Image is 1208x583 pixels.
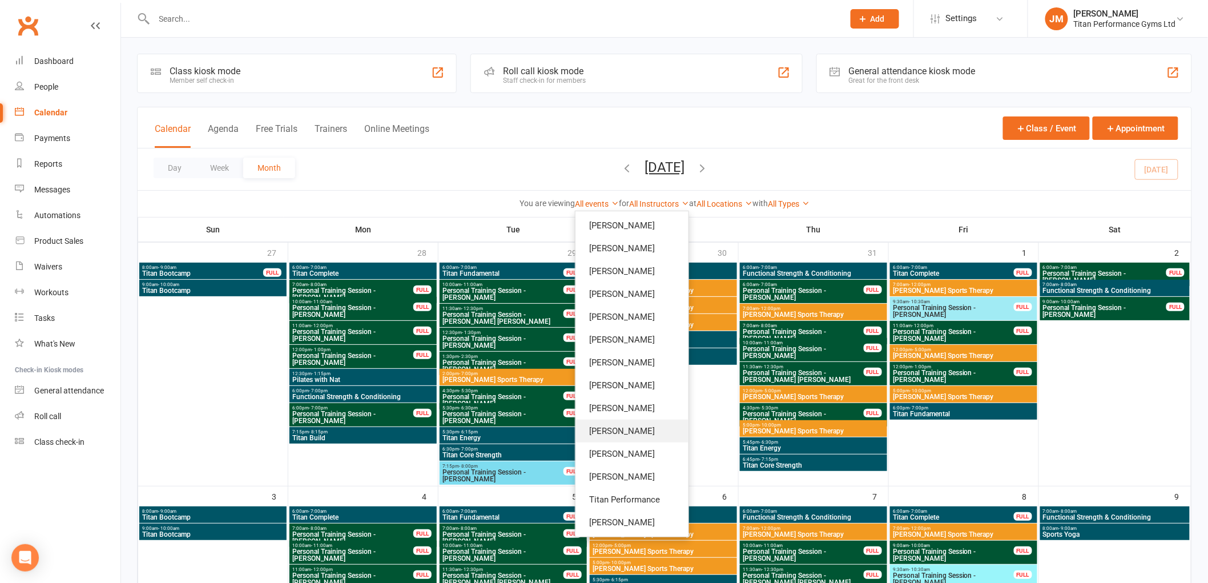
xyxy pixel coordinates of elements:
div: 7 [872,486,888,505]
span: - 11:00am [762,340,783,345]
span: - 12:30pm [762,364,783,369]
div: 29 [567,243,588,262]
div: Roll call kiosk mode [503,66,586,77]
span: - 7:00am [1059,265,1077,270]
span: - 8:15pm [309,429,328,435]
span: - 7:00am [759,509,777,514]
div: FULL [864,344,882,352]
span: - 8:00am [308,282,327,287]
a: [PERSON_NAME] [575,351,688,374]
th: Fri [889,218,1039,242]
span: Personal Training Session - [PERSON_NAME] [892,328,1014,342]
a: [PERSON_NAME] [575,328,688,351]
span: 6:00am [442,509,564,514]
span: 7:00am [1042,509,1187,514]
a: [PERSON_NAME] [575,214,688,237]
span: Titan Complete [292,270,434,277]
span: 11:00am [292,323,414,328]
button: Class / Event [1003,116,1090,140]
strong: for [619,199,629,208]
span: Personal Training Session - [PERSON_NAME] [PERSON_NAME] [742,369,864,383]
span: Titan Complete [892,514,1014,521]
div: FULL [1166,268,1185,277]
span: Functional Strength & Conditioning [292,393,434,400]
span: - 5:30pm [759,405,778,411]
span: Personal Training Session - [PERSON_NAME] [292,304,414,318]
span: 6:00am [742,282,864,287]
div: FULL [1166,303,1185,311]
span: Personal Training Session - [PERSON_NAME] [742,287,864,301]
span: - 10:00am [158,282,179,287]
span: Titan Bootcamp [142,287,284,294]
span: Personal Training Session - [PERSON_NAME] [742,328,864,342]
span: - 7:00am [308,509,327,514]
div: 1 [1022,243,1038,262]
span: Personal Training Session - [PERSON_NAME] [442,531,564,545]
span: Titan Energy [442,435,585,441]
a: What's New [15,331,120,357]
span: - 1:30pm [462,330,481,335]
div: FULL [864,327,882,335]
a: [PERSON_NAME] [575,283,688,305]
span: - 11:00am [311,299,332,304]
div: 2 [1175,243,1191,262]
span: - 7:15pm [759,457,778,462]
span: - 12:30pm [461,306,483,311]
span: 6:30pm [442,447,585,452]
div: FULL [1014,303,1032,311]
span: Personal Training Session - [PERSON_NAME] [442,359,564,373]
span: 1:30pm [442,354,564,359]
a: [PERSON_NAME] [575,511,688,534]
span: - 10:00am [158,526,179,531]
button: Trainers [315,123,347,148]
span: 12:00pm [292,347,414,352]
span: Personal Training Session - [PERSON_NAME] [442,287,564,301]
span: Personal Training Session - [PERSON_NAME] [442,335,564,349]
span: Personal Training Session - [PERSON_NAME] [PERSON_NAME] [442,311,564,325]
span: - 6:30pm [759,440,778,445]
strong: with [752,199,768,208]
span: [PERSON_NAME] Sports Therapy [742,311,885,318]
span: - 10:00am [1059,299,1080,304]
div: FULL [263,268,281,277]
a: Calendar [15,100,120,126]
span: 6:00am [1042,265,1167,270]
th: Thu [739,218,889,242]
a: [PERSON_NAME] [575,260,688,283]
div: Class check-in [34,437,84,447]
span: 7:00am [292,526,414,531]
button: Day [154,158,196,178]
span: - 7:00pm [309,388,328,393]
span: - 7:00am [759,282,777,287]
a: Waivers [15,254,120,280]
span: - 9:00am [158,265,176,270]
button: Calendar [155,123,191,148]
span: 10:00am [442,543,564,548]
div: FULL [1014,512,1032,521]
span: Personal Training Session - [PERSON_NAME] [292,531,414,545]
span: - 5:00pm [762,388,781,393]
div: Workouts [34,288,69,297]
div: 30 [718,243,738,262]
div: General attendance [34,386,104,395]
span: Sports Yoga [1042,531,1187,538]
span: - 9:00am [1059,526,1077,531]
span: Personal Training Session - [PERSON_NAME] [292,328,414,342]
span: Add [871,14,885,23]
span: Titan Fundamental [442,270,564,277]
div: FULL [864,286,882,294]
div: FULL [413,529,432,538]
span: 6:00am [442,265,564,270]
span: 8:00am [142,265,264,270]
span: - 7:00am [909,509,927,514]
span: - 8:00am [1059,282,1077,287]
span: 7:00am [292,282,414,287]
span: - 9:00am [158,509,176,514]
span: - 7:00pm [459,447,478,452]
a: All events [575,199,619,208]
span: - 8:00am [1059,509,1077,514]
span: 4:30pm [742,405,864,411]
div: Messages [34,185,70,194]
a: Class kiosk mode [15,429,120,455]
span: - 1:15pm [312,371,331,376]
